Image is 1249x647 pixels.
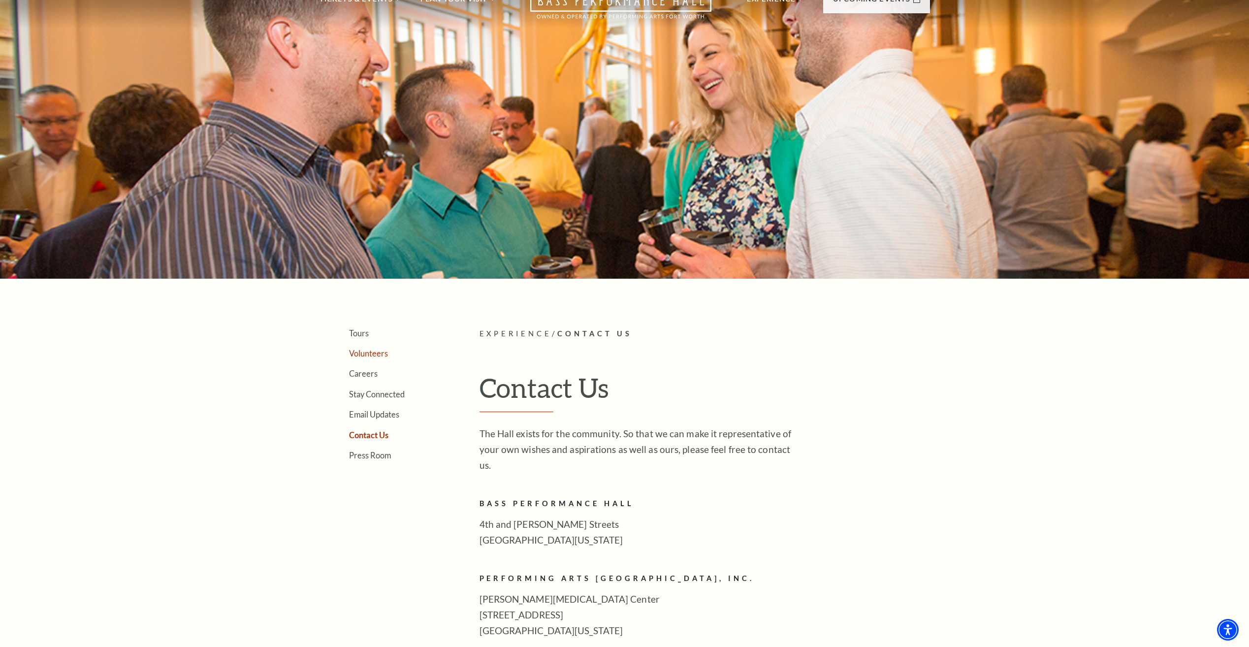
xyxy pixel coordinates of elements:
[480,426,800,473] p: The Hall exists for the community. So that we can make it representative of your own wishes and a...
[557,329,632,338] span: Contact Us
[480,591,800,639] p: [PERSON_NAME][MEDICAL_DATA] Center [STREET_ADDRESS] [GEOGRAPHIC_DATA][US_STATE]
[349,328,369,338] a: Tours
[349,389,405,399] a: Stay Connected
[349,430,388,440] a: Contact Us
[480,329,552,338] span: Experience
[480,573,800,585] h2: Performing Arts [GEOGRAPHIC_DATA], Inc.
[349,410,399,419] a: Email Updates
[349,451,391,460] a: Press Room
[480,498,800,510] h2: Bass Performance Hall
[349,349,388,358] a: Volunteers
[480,328,930,340] p: /
[480,517,800,548] p: 4th and [PERSON_NAME] Streets [GEOGRAPHIC_DATA][US_STATE]
[480,372,930,412] h1: Contact Us
[1217,619,1239,641] div: Accessibility Menu
[349,369,378,378] a: Careers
